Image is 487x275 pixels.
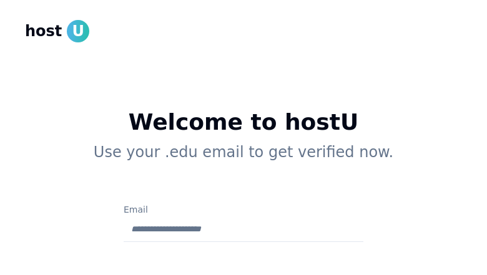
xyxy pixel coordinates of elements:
[45,142,442,162] p: Use your .edu email to get verified now.
[25,21,62,41] span: host
[45,110,442,135] h1: Welcome to hostU
[67,20,89,42] span: U
[25,20,89,42] a: hostU
[124,205,148,215] label: Email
